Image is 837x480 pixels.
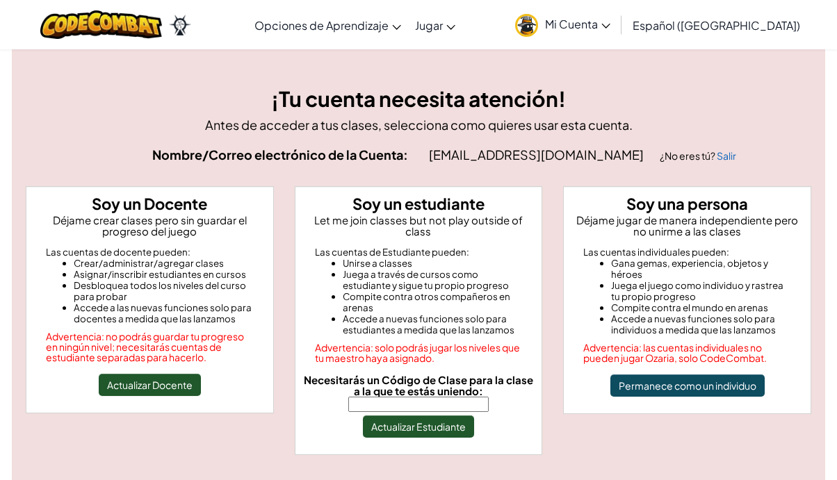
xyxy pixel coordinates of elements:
img: CodeCombat logo [40,10,162,39]
li: Accede a nuevas funciones solo para individuos a medida que las lanzamos [611,313,791,336]
li: Crear/administrar/agregar clases [74,258,254,269]
input: Necesitarás un Código de Clase para la clase a la que te estás uniendo: [348,397,489,412]
span: Español ([GEOGRAPHIC_DATA]) [633,18,800,33]
span: Jugar [415,18,443,33]
div: Advertencia: no podrás guardar tu progreso en ningún nivel; necesitarás cuentas de estudiante sep... [46,331,254,363]
li: Compite contra otros compañeros en arenas [343,291,523,313]
a: Opciones de Aprendizaje [247,6,408,44]
li: Asignar/inscribir estudiantes en cursos [74,269,254,280]
div: Advertencia: las cuentas individuales no pueden jugar Ozaria, solo CodeCombat. [583,342,791,363]
img: avatar [515,14,538,37]
li: Desbloquea todos los niveles del curso para probar [74,280,254,302]
a: Mi Cuenta [508,3,617,47]
li: Juega el juego como individuo y rastrea tu propio progreso [611,280,791,302]
button: Actualizar Estudiante [363,415,474,438]
strong: Nombre/Correo electrónico de la Cuenta: [152,147,408,163]
p: Antes de acceder a tus clases, selecciona como quieres usar esta cuenta. [26,115,811,135]
a: Salir [717,149,736,162]
p: Let me join classes but not play outside of class [301,215,537,237]
li: Gana gemas, experiencia, objetos y héroes [611,258,791,280]
p: Déjame crear clases pero sin guardar el progreso del juego [32,215,268,237]
span: [EMAIL_ADDRESS][DOMAIN_NAME] [429,147,646,163]
strong: Soy una persona [626,194,748,213]
a: Jugar [408,6,462,44]
strong: Soy un Docente [92,194,207,213]
span: Mi Cuenta [545,17,610,31]
button: Permanece como un individuo [610,374,765,397]
li: Unirse a classes [343,258,523,269]
strong: Soy un estudiante [352,194,485,213]
li: Compite contra el mundo en arenas [611,302,791,313]
button: Actualizar Docente [99,374,201,396]
img: Ozaria [169,15,191,35]
span: ¿No eres tú? [660,149,717,162]
li: Juega a través de cursos como estudiante y sigue tu propio progreso [343,269,523,291]
div: Advertencia: solo podrás jugar los niveles que tu maestro haya asignado. [315,342,523,363]
span: Necesitarás un Código de Clase para la clase a la que te estás uniendo: [304,373,533,397]
div: Las cuentas de Estudiante pueden: [315,247,523,258]
p: Déjame jugar de manera independiente pero no unirme a las clases [569,215,805,237]
li: Accede a las nuevas funciones solo para docentes a medida que las lanzamos [74,302,254,324]
li: Accede a nuevas funciones solo para estudiantes a medida que las lanzamos [343,313,523,336]
a: Español ([GEOGRAPHIC_DATA]) [626,6,807,44]
div: Las cuentas de docente pueden: [46,247,254,258]
span: Opciones de Aprendizaje [254,18,389,33]
div: Las cuentas individuales pueden: [583,247,791,258]
h3: ¡Tu cuenta necesita atención! [26,83,811,115]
